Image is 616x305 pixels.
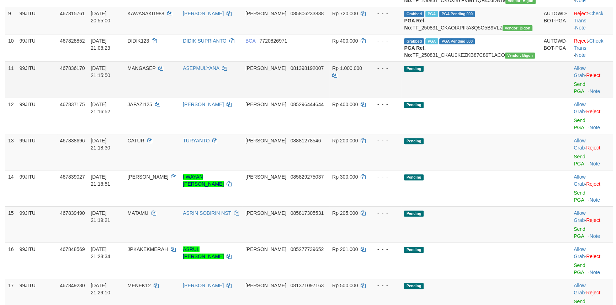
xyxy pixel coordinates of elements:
[401,7,541,34] td: TF_250831_CKAOIXPIRA3Q5O5B9VLZ
[183,246,224,259] a: ASRUL [PERSON_NAME]
[91,38,110,51] span: [DATE] 21:08:23
[17,134,57,170] td: 99JITU
[332,65,362,71] span: Rp 1.000.000
[60,38,85,44] span: 467828852
[372,65,399,72] div: - - -
[574,138,586,151] span: ·
[183,138,209,143] a: TURYANTO
[291,210,324,216] span: Copy 085817305531 to clipboard
[404,138,423,144] span: Pending
[183,65,219,71] a: ASEPMULYANA
[60,283,85,288] span: 467849230
[589,88,600,94] a: Note
[574,262,585,275] a: Send PGA
[574,246,586,259] span: ·
[586,145,600,151] a: Reject
[183,11,224,16] a: [PERSON_NAME]
[183,102,224,107] a: [PERSON_NAME]
[574,81,585,94] a: Send PGA
[183,210,231,216] a: ASRIN SOBIRIN NST
[128,11,164,16] span: KAWASAKI1988
[574,283,585,295] a: Allow Grab
[128,246,168,252] span: JPKAKEKMERAH
[128,210,149,216] span: MATAMU
[332,138,358,143] span: Rp 200.000
[575,25,586,31] a: Note
[17,243,57,279] td: 99JITU
[571,243,613,279] td: ·
[571,170,613,206] td: ·
[404,211,423,217] span: Pending
[245,38,255,44] span: BCA
[586,109,600,114] a: Reject
[589,161,600,167] a: Note
[91,210,110,223] span: [DATE] 21:19:21
[372,209,399,217] div: - - -
[589,233,600,239] a: Note
[91,283,110,295] span: [DATE] 21:29:10
[17,61,57,98] td: 99JITU
[183,283,224,288] a: [PERSON_NAME]
[439,11,475,17] span: PGA Pending
[574,102,585,114] a: Allow Grab
[372,37,399,44] div: - - -
[332,246,358,252] span: Rp 201.000
[332,210,358,216] span: Rp 205.000
[425,11,438,17] span: Marked by aekskyline
[60,246,85,252] span: 467848569
[291,246,324,252] span: Copy 085277739652 to clipboard
[91,65,110,78] span: [DATE] 21:15:50
[372,101,399,108] div: - - -
[372,246,399,253] div: - - -
[571,7,613,34] td: · ·
[128,174,169,180] span: [PERSON_NAME]
[575,52,586,58] a: Note
[332,283,358,288] span: Rp 500.000
[571,61,613,98] td: ·
[425,38,438,44] span: Marked by aekskyline
[17,206,57,243] td: 99JITU
[60,210,85,216] span: 467839490
[574,65,585,78] a: Allow Grab
[17,7,57,34] td: 99JITU
[401,34,541,61] td: TF_250831_CKAU0KEZKB87C89T1ACO
[586,217,600,223] a: Reject
[128,138,144,143] span: CATUR
[60,138,85,143] span: 467838696
[245,11,286,16] span: [PERSON_NAME]
[291,138,321,143] span: Copy 08881278546 to clipboard
[245,210,286,216] span: [PERSON_NAME]
[332,102,358,107] span: Rp 400.000
[574,11,588,16] a: Reject
[571,206,613,243] td: ·
[5,206,17,243] td: 15
[5,34,17,61] td: 10
[574,154,585,167] a: Send PGA
[586,254,600,259] a: Reject
[183,38,227,44] a: DIDIK SUPRIANTO
[291,283,324,288] span: Copy 081371097163 to clipboard
[574,118,585,130] a: Send PGA
[245,65,286,71] span: [PERSON_NAME]
[245,174,286,180] span: [PERSON_NAME]
[571,98,613,134] td: ·
[291,65,324,71] span: Copy 081398192007 to clipboard
[17,98,57,134] td: 99JITU
[91,102,110,114] span: [DATE] 21:16:52
[183,174,224,187] a: I WAYAN [PERSON_NAME]
[5,61,17,98] td: 11
[404,283,423,289] span: Pending
[91,138,110,151] span: [DATE] 21:18:30
[505,53,535,59] span: Vendor URL: https://checkout31.1velocity.biz
[332,174,358,180] span: Rp 300.000
[439,38,475,44] span: PGA Pending
[404,247,423,253] span: Pending
[574,226,585,239] a: Send PGA
[404,102,423,108] span: Pending
[91,246,110,259] span: [DATE] 21:28:34
[332,38,358,44] span: Rp 400.000
[291,102,324,107] span: Copy 085296444644 to clipboard
[574,246,585,259] a: Allow Grab
[589,197,600,203] a: Note
[586,72,600,78] a: Reject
